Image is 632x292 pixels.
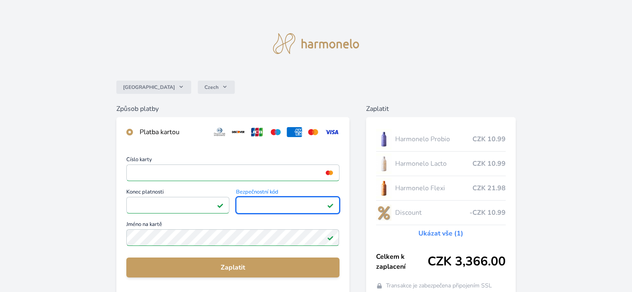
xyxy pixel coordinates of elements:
[204,84,219,91] span: Czech
[470,208,506,218] span: -CZK 10.99
[472,183,506,193] span: CZK 21.98
[249,127,265,137] img: jcb.svg
[395,183,472,193] span: Harmonelo Flexi
[133,263,332,272] span: Zaplatit
[472,159,506,169] span: CZK 10.99
[395,134,472,144] span: Harmonelo Probio
[116,81,191,94] button: [GEOGRAPHIC_DATA]
[327,234,334,241] img: Platné pole
[386,282,492,290] span: Transakce je zabezpečena připojením SSL
[287,127,302,137] img: amex.svg
[116,104,349,114] h6: Způsob platby
[273,33,359,54] img: logo.svg
[126,157,339,164] span: Číslo karty
[126,258,339,277] button: Zaplatit
[123,84,175,91] span: [GEOGRAPHIC_DATA]
[395,208,469,218] span: Discount
[236,189,339,197] span: Bezpečnostní kód
[212,127,227,137] img: diners.svg
[472,134,506,144] span: CZK 10.99
[231,127,246,137] img: discover.svg
[376,153,392,174] img: CLEAN_LACTO_se_stinem_x-hi-lo.jpg
[198,81,235,94] button: Czech
[217,202,224,209] img: Platné pole
[376,252,428,272] span: Celkem k zaplacení
[126,229,339,246] input: Jméno na kartěPlatné pole
[395,159,472,169] span: Harmonelo Lacto
[130,167,335,179] iframe: Iframe pro číslo karty
[376,178,392,199] img: CLEAN_FLEXI_se_stinem_x-hi_(1)-lo.jpg
[418,228,463,238] a: Ukázat vše (1)
[376,202,392,223] img: discount-lo.png
[140,127,205,137] div: Platba kartou
[126,222,339,229] span: Jméno na kartě
[130,199,226,211] iframe: Iframe pro datum vypršení platnosti
[305,127,321,137] img: mc.svg
[327,202,334,209] img: Platné pole
[126,189,229,197] span: Konec platnosti
[428,254,506,269] span: CZK 3,366.00
[324,169,335,177] img: mc
[376,129,392,150] img: CLEAN_PROBIO_se_stinem_x-lo.jpg
[268,127,283,137] img: maestro.svg
[240,199,335,211] iframe: Iframe pro bezpečnostní kód
[324,127,339,137] img: visa.svg
[366,104,516,114] h6: Zaplatit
